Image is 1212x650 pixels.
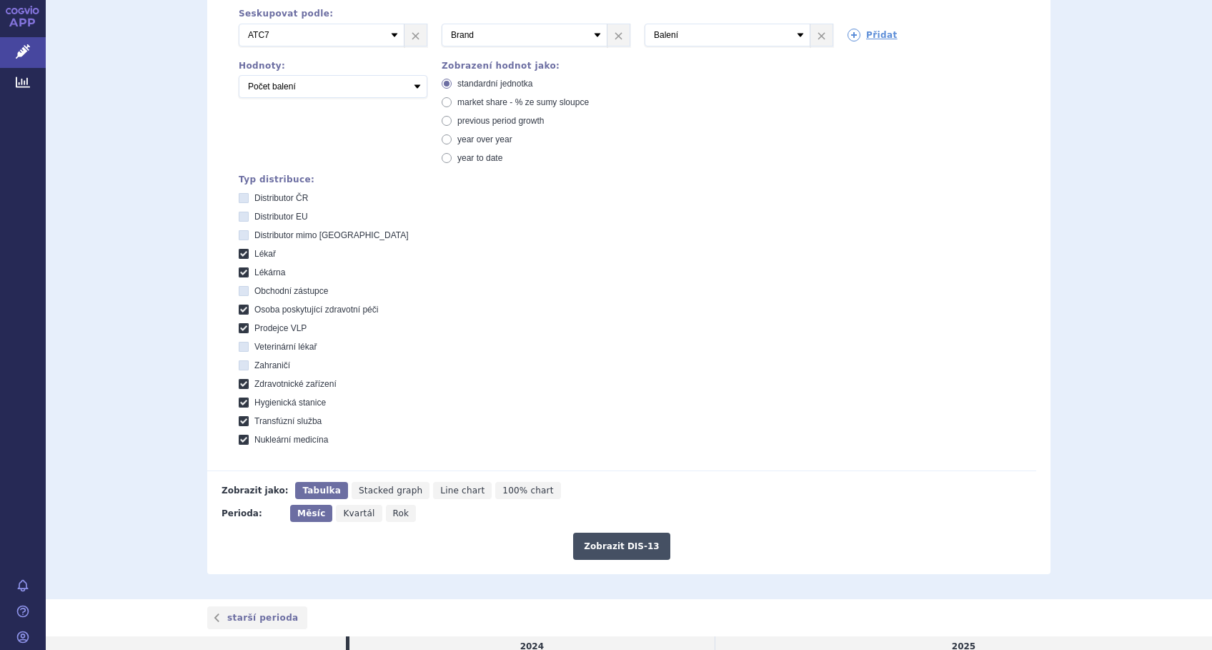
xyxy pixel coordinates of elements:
[254,286,328,296] span: Obchodní zástupce
[457,134,512,144] span: year over year
[254,379,337,389] span: Zdravotnické zařízení
[224,9,1036,19] div: Seskupovat podle:
[254,323,307,333] span: Prodejce VLP
[457,79,532,89] span: standardní jednotka
[302,486,340,496] span: Tabulka
[457,153,502,163] span: year to date
[607,24,630,46] a: ×
[573,533,670,560] button: Zobrazit DIS-13
[848,29,898,41] a: Přidat
[502,486,553,496] span: 100% chart
[297,508,325,518] span: Měsíc
[254,435,328,445] span: Nukleární medicína
[359,486,422,496] span: Stacked graph
[254,342,317,352] span: Veterinární lékař
[222,505,283,522] div: Perioda:
[254,305,378,315] span: Osoba poskytující zdravotní péči
[224,24,1036,46] div: 2
[393,508,409,518] span: Rok
[254,360,290,370] span: Zahraničí
[254,267,285,277] span: Lékárna
[343,508,374,518] span: Kvartál
[404,24,427,46] a: ×
[457,116,544,126] span: previous period growth
[207,606,307,629] a: starší perioda
[239,61,427,71] div: Hodnoty:
[457,97,589,107] span: market share - % ze sumy sloupce
[254,249,276,259] span: Lékař
[239,174,1036,184] div: Typ distribuce:
[440,486,485,496] span: Line chart
[254,193,308,203] span: Distributor ČR
[254,416,322,426] span: Transfúzní služba
[810,24,833,46] a: ×
[222,482,288,499] div: Zobrazit jako:
[442,61,630,71] div: Zobrazení hodnot jako:
[254,230,409,240] span: Distributor mimo [GEOGRAPHIC_DATA]
[254,398,326,408] span: Hygienická stanice
[254,212,308,222] span: Distributor EU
